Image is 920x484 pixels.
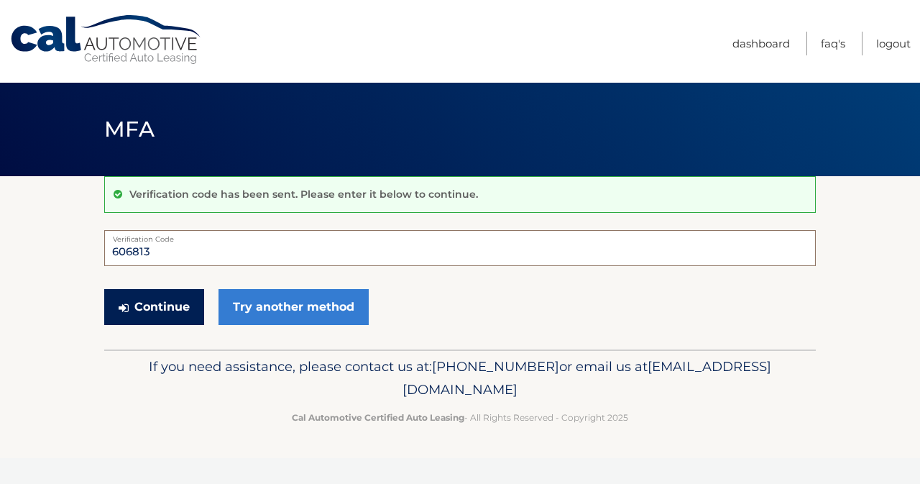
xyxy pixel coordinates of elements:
a: Try another method [218,289,369,325]
p: If you need assistance, please contact us at: or email us at [114,355,806,401]
button: Continue [104,289,204,325]
strong: Cal Automotive Certified Auto Leasing [292,412,464,423]
input: Verification Code [104,230,816,266]
p: - All Rights Reserved - Copyright 2025 [114,410,806,425]
a: Dashboard [732,32,790,55]
p: Verification code has been sent. Please enter it below to continue. [129,188,478,201]
span: [EMAIL_ADDRESS][DOMAIN_NAME] [402,358,771,398]
span: [PHONE_NUMBER] [432,358,559,375]
a: Cal Automotive [9,14,203,65]
a: Logout [876,32,911,55]
label: Verification Code [104,230,816,242]
span: MFA [104,116,155,142]
a: FAQ's [821,32,845,55]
